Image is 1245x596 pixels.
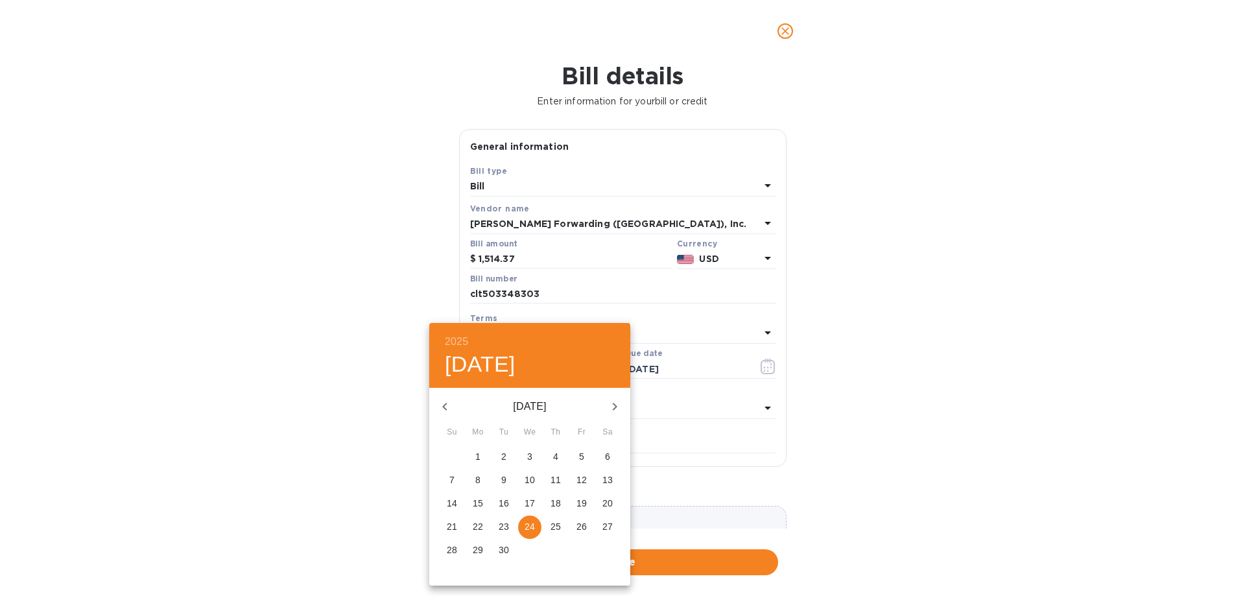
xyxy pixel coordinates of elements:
[492,539,516,562] button: 30
[499,543,509,556] p: 30
[551,520,561,533] p: 25
[602,520,613,533] p: 27
[596,492,619,516] button: 20
[492,492,516,516] button: 16
[596,426,619,439] span: Sa
[525,520,535,533] p: 24
[501,450,506,463] p: 2
[570,426,593,439] span: Fr
[553,450,558,463] p: 4
[499,520,509,533] p: 23
[499,497,509,510] p: 16
[475,450,480,463] p: 1
[579,450,584,463] p: 5
[440,469,464,492] button: 7
[440,539,464,562] button: 28
[440,516,464,539] button: 21
[544,469,567,492] button: 11
[596,446,619,469] button: 6
[466,469,490,492] button: 8
[466,426,490,439] span: Mo
[518,469,541,492] button: 10
[544,492,567,516] button: 18
[605,450,610,463] p: 6
[602,473,613,486] p: 13
[492,469,516,492] button: 9
[447,520,457,533] p: 21
[570,492,593,516] button: 19
[466,539,490,562] button: 29
[440,426,464,439] span: Su
[475,473,480,486] p: 8
[447,497,457,510] p: 14
[576,473,587,486] p: 12
[473,543,483,556] p: 29
[492,516,516,539] button: 23
[576,520,587,533] p: 26
[449,473,455,486] p: 7
[602,497,613,510] p: 20
[544,446,567,469] button: 4
[473,520,483,533] p: 22
[447,543,457,556] p: 28
[445,333,468,351] button: 2025
[525,473,535,486] p: 10
[525,497,535,510] p: 17
[576,497,587,510] p: 19
[466,492,490,516] button: 15
[518,492,541,516] button: 17
[460,399,599,414] p: [DATE]
[551,473,561,486] p: 11
[570,446,593,469] button: 5
[596,469,619,492] button: 13
[492,426,516,439] span: Tu
[596,516,619,539] button: 27
[518,516,541,539] button: 24
[570,469,593,492] button: 12
[544,426,567,439] span: Th
[445,351,516,378] button: [DATE]
[518,446,541,469] button: 3
[501,473,506,486] p: 9
[518,426,541,439] span: We
[544,516,567,539] button: 25
[440,492,464,516] button: 14
[527,450,532,463] p: 3
[466,446,490,469] button: 1
[473,497,483,510] p: 15
[492,446,516,469] button: 2
[551,497,561,510] p: 18
[570,516,593,539] button: 26
[466,516,490,539] button: 22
